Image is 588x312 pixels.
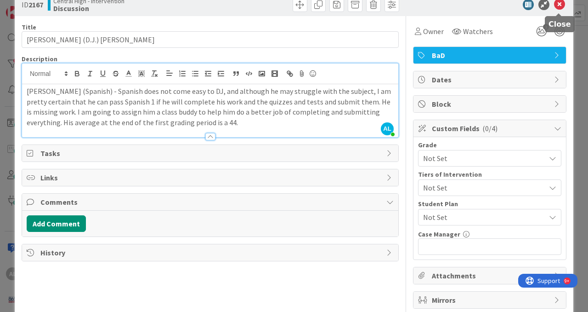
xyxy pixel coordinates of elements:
span: Not Set [423,181,541,194]
div: 9+ [46,4,51,11]
span: BaD [432,50,549,61]
span: Mirrors [432,295,549,306]
span: Watchers [463,26,493,37]
input: type card name here... [22,31,399,48]
span: Dates [432,74,549,85]
div: Tiers of Intervention [418,171,561,178]
button: Add Comment [27,215,86,232]
span: Not Set [423,152,541,165]
span: Comments [40,196,382,208]
span: Tasks [40,148,382,159]
span: ( 0/4 ) [482,124,498,133]
span: Description [22,55,57,63]
span: Support [19,1,42,12]
div: Student Plan [418,201,561,207]
p: [PERSON_NAME] (Spanish) - Spanish does not come easy to DJ, and although he may struggle with the... [27,86,394,128]
span: Custom Fields [432,123,549,134]
h5: Close [548,20,571,29]
span: Block [432,98,549,110]
span: Attachments [432,270,549,281]
b: Discussion [53,5,124,12]
span: 1 [543,24,549,30]
span: Owner [423,26,444,37]
div: Grade [418,142,561,148]
span: Links [40,172,382,183]
span: Not Set [423,212,545,223]
span: AL [381,122,394,135]
label: Title [22,23,36,31]
span: History [40,247,382,258]
label: Case Manager [418,230,460,238]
